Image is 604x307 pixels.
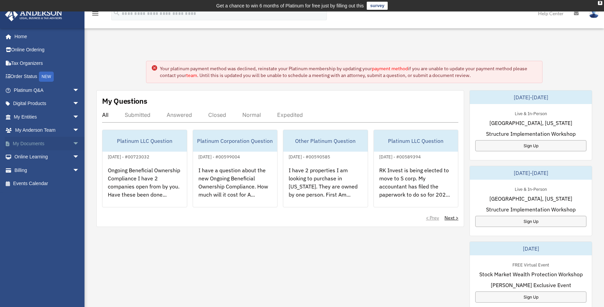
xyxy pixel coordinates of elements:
[242,111,261,118] div: Normal
[102,96,147,106] div: My Questions
[475,291,586,303] a: Sign Up
[5,56,90,70] a: Tax Organizers
[102,161,187,213] div: Ongoing Beneficial Ownership Compliance I have 2 companies open from by you. Have these been done...
[73,163,86,177] span: arrow_drop_down
[470,91,592,104] div: [DATE]-[DATE]
[489,119,572,127] span: [GEOGRAPHIC_DATA], [US_STATE]
[283,161,368,213] div: I have 2 properties I am looking to purchase in [US_STATE]. They are owned by one person. First A...
[91,9,99,18] i: menu
[5,110,90,124] a: My Entitiesarrow_drop_down
[208,111,226,118] div: Closed
[5,30,86,43] a: Home
[598,1,602,5] div: close
[193,130,277,152] div: Platinum Corporation Question
[470,166,592,180] div: [DATE]-[DATE]
[491,281,571,289] span: [PERSON_NAME] Exclusive Event
[102,130,187,207] a: Platinum LLC Question[DATE] - #00723032Ongoing Beneficial Ownership Compliance I have 2 companies...
[193,130,278,207] a: Platinum Corporation Question[DATE] - #00599004I have a question about the new Ongoing Beneficial...
[5,163,90,177] a: Billingarrow_drop_down
[373,130,459,207] a: Platinum LLC Question[DATE] - #00589394RK Invest is being elected to move to S corp. My accountan...
[283,153,336,160] div: [DATE] - #00590585
[3,8,64,21] img: Anderson Advisors Platinum Portal
[5,83,90,97] a: Platinum Q&Aarrow_drop_down
[5,177,90,190] a: Events Calendar
[374,130,458,152] div: Platinum LLC Question
[374,153,426,160] div: [DATE] - #00589394
[5,137,90,150] a: My Documentsarrow_drop_down
[470,242,592,255] div: [DATE]
[589,8,599,18] img: User Pic
[216,2,364,10] div: Get a chance to win 6 months of Platinum for free just by filling out this
[5,70,90,84] a: Order StatusNEW
[193,153,245,160] div: [DATE] - #00599004
[113,9,120,17] i: search
[73,97,86,111] span: arrow_drop_down
[283,130,368,207] a: Other Platinum Question[DATE] - #00590585I have 2 properties I am looking to purchase in [US_STAT...
[444,214,458,221] a: Next >
[475,216,586,227] a: Sign Up
[160,65,537,79] div: Your platinum payment method was declined, reinstate your Platinum membership by updating your if...
[486,205,576,213] span: Structure Implementation Workshop
[479,270,583,278] span: Stock Market Wealth Protection Workshop
[509,109,552,117] div: Live & In-Person
[73,150,86,164] span: arrow_drop_down
[102,130,187,152] div: Platinum LLC Question
[374,161,458,213] div: RK Invest is being elected to move to S corp. My accountant has filed the paperwork to do so for ...
[73,83,86,97] span: arrow_drop_down
[73,137,86,151] span: arrow_drop_down
[39,72,54,82] div: NEW
[167,111,192,118] div: Answered
[475,140,586,151] a: Sign Up
[73,124,86,137] span: arrow_drop_down
[193,161,277,213] div: I have a question about the new Ongoing Beneficial Ownership Compliance. How much will it cost fo...
[367,2,388,10] a: survey
[372,66,408,72] a: payment method
[91,12,99,18] a: menu
[102,111,108,118] div: All
[486,130,576,138] span: Structure Implementation Workshop
[5,150,90,164] a: Online Learningarrow_drop_down
[102,153,155,160] div: [DATE] - #00723032
[73,110,86,124] span: arrow_drop_down
[277,111,303,118] div: Expedited
[489,195,572,203] span: [GEOGRAPHIC_DATA], [US_STATE]
[5,43,90,57] a: Online Ordering
[5,97,90,110] a: Digital Productsarrow_drop_down
[125,111,150,118] div: Submitted
[507,261,555,268] div: FREE Virtual Event
[186,72,197,78] a: team
[509,185,552,192] div: Live & In-Person
[283,130,368,152] div: Other Platinum Question
[5,124,90,137] a: My Anderson Teamarrow_drop_down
